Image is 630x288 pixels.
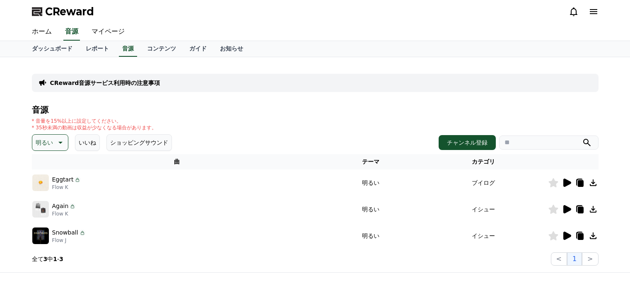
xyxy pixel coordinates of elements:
[140,41,183,57] a: コンテンツ
[551,252,567,266] button: <
[52,184,81,191] p: Flow K
[43,256,48,262] strong: 3
[183,41,213,57] a: ガイド
[52,175,74,184] p: Eggtart
[213,41,250,57] a: お知らせ
[32,124,157,131] p: * 35秒未満の動画は収益が少なくなる場合があります。
[322,169,419,196] td: 明るい
[32,255,63,263] p: 全て 中 -
[567,252,582,266] button: 1
[419,196,548,223] td: イシュー
[419,154,548,169] th: カテゴリ
[52,211,76,217] p: Flow K
[322,154,419,169] th: テーマ
[32,105,599,114] h4: 音源
[53,256,57,262] strong: 1
[32,227,49,244] img: music
[32,154,322,169] th: 曲
[36,137,53,148] p: 明るい
[25,41,79,57] a: ダッシュボード
[52,202,69,211] p: Again
[52,237,86,244] p: Flow J
[106,134,172,151] button: ショッピングサウンド
[79,41,116,57] a: レポート
[50,79,160,87] a: CReward音源サービス利用時の注意事項
[32,201,49,218] img: music
[32,118,157,124] p: * 音量を15%以上に設定してください。
[85,23,131,41] a: マイページ
[75,134,100,151] button: いいね
[439,135,496,150] button: チャンネル登録
[582,252,598,266] button: >
[119,41,137,57] a: 音源
[59,256,63,262] strong: 3
[32,174,49,191] img: music
[45,5,94,18] span: CReward
[419,223,548,249] td: イシュー
[322,196,419,223] td: 明るい
[25,23,58,41] a: ホーム
[63,23,80,41] a: 音源
[419,169,548,196] td: ブイログ
[52,228,78,237] p: Snowball
[322,223,419,249] td: 明るい
[32,5,94,18] a: CReward
[32,134,68,151] button: 明るい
